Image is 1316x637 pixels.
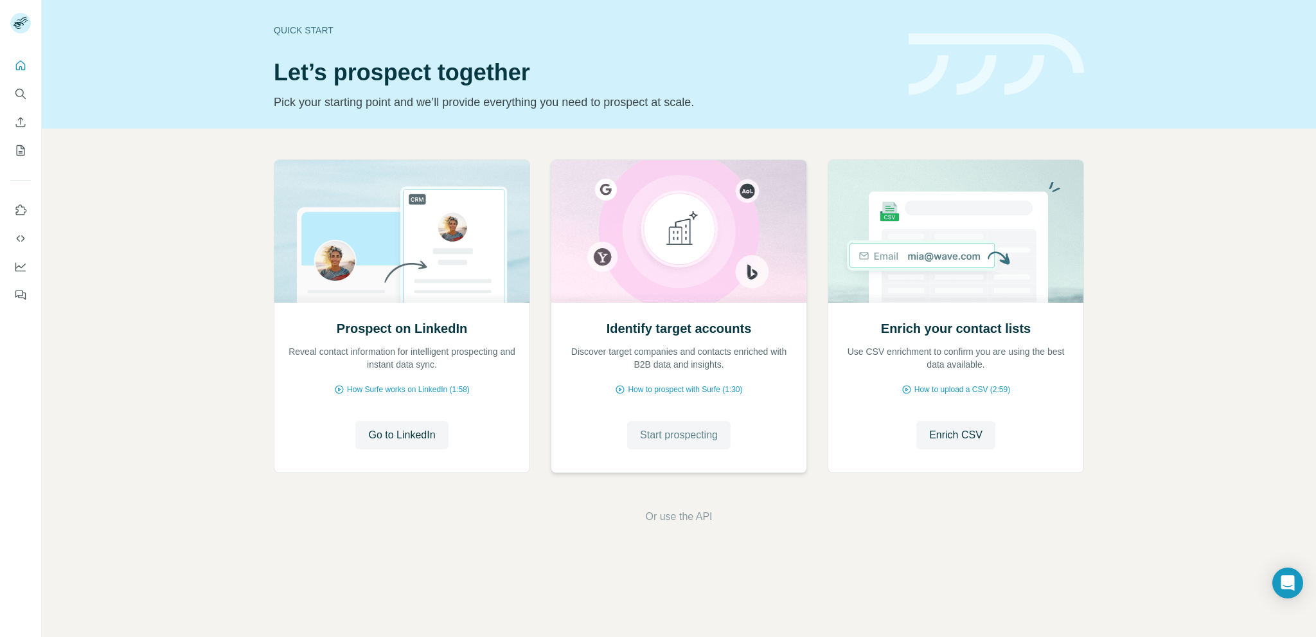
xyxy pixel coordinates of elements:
button: Dashboard [10,255,31,278]
div: Open Intercom Messenger [1272,568,1303,598]
h2: Prospect on LinkedIn [337,319,467,337]
h1: Let’s prospect together [274,60,893,85]
button: Or use the API [645,509,712,525]
span: Enrich CSV [929,427,983,443]
span: Start prospecting [640,427,718,443]
span: How to upload a CSV (2:59) [914,384,1010,395]
h2: Enrich your contact lists [881,319,1031,337]
img: Enrich your contact lists [828,160,1084,303]
button: Search [10,82,31,105]
img: banner [909,33,1084,96]
div: Quick start [274,24,893,37]
button: Go to LinkedIn [355,421,448,449]
button: Enrich CSV [916,421,995,449]
p: Use CSV enrichment to confirm you are using the best data available. [841,345,1071,371]
p: Pick your starting point and we’ll provide everything you need to prospect at scale. [274,93,893,111]
span: How Surfe works on LinkedIn (1:58) [347,384,470,395]
img: Prospect on LinkedIn [274,160,530,303]
button: Use Surfe API [10,227,31,250]
button: Enrich CSV [10,111,31,134]
button: Use Surfe on LinkedIn [10,199,31,222]
button: Start prospecting [627,421,731,449]
h2: Identify target accounts [607,319,752,337]
p: Discover target companies and contacts enriched with B2B data and insights. [564,345,794,371]
button: My lists [10,139,31,162]
button: Feedback [10,283,31,307]
img: Identify target accounts [551,160,807,303]
p: Reveal contact information for intelligent prospecting and instant data sync. [287,345,517,371]
span: How to prospect with Surfe (1:30) [628,384,742,395]
span: Go to LinkedIn [368,427,435,443]
button: Quick start [10,54,31,77]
